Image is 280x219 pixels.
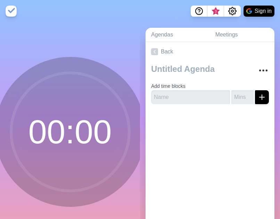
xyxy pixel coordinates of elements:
[213,9,219,14] span: 3
[191,6,207,17] button: Help
[224,6,241,17] button: Settings
[151,90,230,104] input: Name
[6,6,17,17] img: timeblocks logo
[151,83,186,89] label: Add time blocks
[146,42,274,61] a: Back
[244,6,274,17] button: Sign in
[210,28,274,42] a: Meetings
[146,28,210,42] a: Agendas
[256,64,270,77] button: More
[231,90,254,104] input: Mins
[246,8,252,14] img: google logo
[207,6,224,17] button: What’s new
